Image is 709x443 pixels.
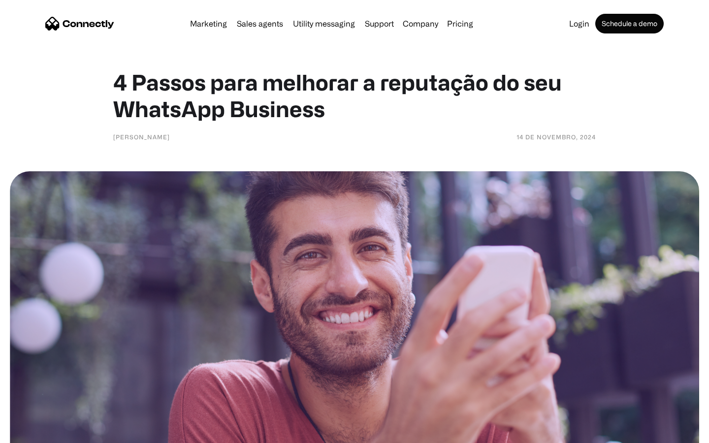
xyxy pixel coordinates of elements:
[403,17,438,31] div: Company
[289,20,359,28] a: Utility messaging
[45,16,114,31] a: home
[565,20,593,28] a: Login
[400,17,441,31] div: Company
[113,69,596,122] h1: 4 Passos para melhorar a reputação do seu WhatsApp Business
[113,132,170,142] div: [PERSON_NAME]
[595,14,664,33] a: Schedule a demo
[361,20,398,28] a: Support
[443,20,477,28] a: Pricing
[10,426,59,440] aside: Language selected: English
[516,132,596,142] div: 14 de novembro, 2024
[233,20,287,28] a: Sales agents
[20,426,59,440] ul: Language list
[186,20,231,28] a: Marketing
